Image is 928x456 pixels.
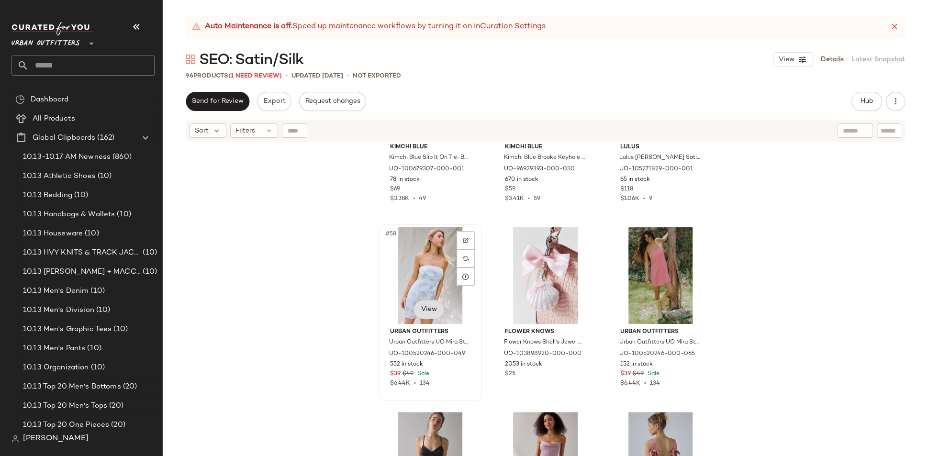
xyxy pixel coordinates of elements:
span: Hub [860,98,873,105]
p: updated [DATE] [291,71,343,81]
span: Urban Outfitters UO Mira Strapless Tie-Back Bow Satin Slip Mini Dress in Rose, Women's at Urban O... [619,338,700,347]
span: Sort [195,126,209,136]
img: svg%3e [186,55,195,64]
span: Request changes [305,98,360,105]
span: 10.13 Men's Graphic Tees [23,324,112,335]
span: Sale [415,371,429,377]
span: • [640,380,650,387]
span: UO-103898920-000-000 [504,350,581,358]
span: UO-100520246-000-065 [619,350,695,358]
span: 134 [650,380,660,387]
span: 10.13 Men's Denim [23,286,89,297]
span: (10) [72,190,89,201]
span: (10) [85,343,101,354]
span: 134 [420,380,430,387]
button: View [414,300,444,319]
button: Request changes [299,92,366,111]
img: cfy_white_logo.C9jOOHJF.svg [11,22,93,35]
span: $3.38K [390,196,409,202]
span: (10) [96,171,112,182]
span: Kimchi Blue [390,143,471,152]
a: Details [821,55,844,65]
span: 10.13 [PERSON_NAME] + MACC + MShoes [23,267,141,278]
span: Urban Outfitters UO Mira Strapless Tie-Back Bow Satin Slip Mini Dress in Blue, Women's at Urban O... [389,338,470,347]
a: Curation Settings [480,21,546,33]
span: • [347,71,349,81]
span: Lulus [620,143,701,152]
span: 10.13 Organization [23,362,89,373]
span: 10.13 Top 20 One Pieces [23,420,109,431]
span: 96 [186,73,193,79]
img: 103898920_000_b [497,227,593,324]
button: Export [257,92,291,111]
span: View [421,306,437,313]
span: 152 in stock [620,360,653,369]
span: Kimchi Blue Slip It On Tie-Back Satin Midi Dress in Black, Women's at Urban Outfitters [389,154,470,162]
span: $6.44K [620,380,640,387]
div: Speed up maintenance workflows by turning it on in [191,21,546,33]
img: 100520246_049_b [382,227,479,324]
span: $118 [620,185,633,194]
span: Global Clipboards [33,133,95,144]
span: $39 [390,370,401,378]
span: • [410,380,420,387]
p: Not Exported [353,71,401,81]
span: • [524,196,534,202]
span: (10) [112,324,128,335]
span: #58 [384,229,398,239]
span: (10) [89,362,105,373]
span: Dashboard [31,94,68,105]
span: (10) [83,228,99,239]
span: 9 [649,196,652,202]
img: svg%3e [11,435,19,443]
span: Urban Outfitters [620,328,701,336]
span: 65 in stock [620,176,650,184]
span: Send for Review [191,98,244,105]
img: svg%3e [15,95,25,104]
div: Products [186,71,282,81]
span: 78 in stock [390,176,420,184]
span: $59 [505,185,515,194]
span: 10.13 Top 20 Men's Tops [23,400,107,412]
span: 10.13 HVY KNITS & TRACK JACKETS [23,247,141,258]
span: $25 [505,370,515,378]
span: $1.06K [620,196,639,202]
span: All Products [33,113,75,124]
span: (162) [95,133,114,144]
span: 10.13 Men's Division [23,305,94,316]
span: View [778,56,794,64]
strong: Auto Maintenance is off. [205,21,292,33]
span: UO-96929393-000-030 [504,165,575,174]
span: 10.13 Handbags & Wallets [23,209,115,220]
span: 2053 in stock [505,360,542,369]
span: • [286,71,288,81]
span: (10) [115,209,131,220]
span: (20) [107,400,123,412]
img: svg%3e [463,256,469,261]
span: SEO: Satin/Silk [199,51,303,70]
span: $6.44K [390,380,410,387]
span: Flower Knows Shell's Jewel Collection Highlighter Balm & Bag Charm Set in Moonlight Stone at Urba... [504,338,585,347]
span: (10) [94,305,111,316]
span: 10.13 Men's Pants [23,343,85,354]
span: $69 [390,185,400,194]
span: UO-105271829-000-001 [619,165,693,174]
span: Urban Outfitters [11,33,80,50]
span: UO-100679307-000-001 [389,165,464,174]
span: 10.13 Houseware [23,228,83,239]
span: (860) [111,152,132,163]
span: (1 Need Review) [228,73,282,79]
span: (10) [89,286,105,297]
span: Lulus [PERSON_NAME] Satin Strapless Bow Back Mini Dress in Black, Women's at Urban Outfitters [619,154,700,162]
span: (20) [109,420,125,431]
span: $49 [403,370,414,378]
span: Export [263,98,285,105]
span: 670 in stock [505,176,538,184]
span: (10) [141,247,157,258]
span: UO-100520246-000-049 [389,350,465,358]
span: $3.41K [505,196,524,202]
span: $49 [633,370,644,378]
span: Filters [235,126,255,136]
span: 49 [419,196,426,202]
button: Hub [851,92,882,111]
